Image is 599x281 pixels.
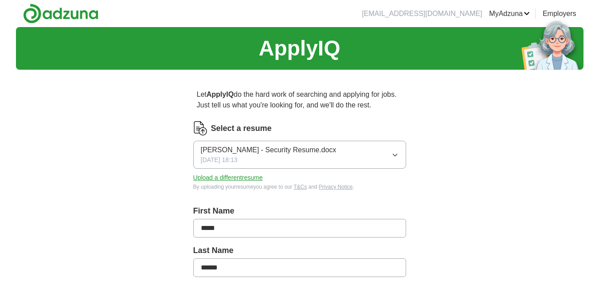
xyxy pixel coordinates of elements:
a: Employers [543,8,576,19]
span: [DATE] 18:13 [201,155,238,165]
a: Privacy Notice [319,184,353,190]
h1: ApplyIQ [258,32,340,64]
a: MyAdzuna [489,8,530,19]
img: CV Icon [193,121,207,135]
img: Adzuna logo [23,4,98,24]
a: T&Cs [294,184,307,190]
strong: ApplyIQ [207,91,234,98]
p: Let do the hard work of searching and applying for jobs. Just tell us what you're looking for, an... [193,86,406,114]
label: First Name [193,205,406,217]
button: Upload a differentresume [193,173,263,182]
label: Last Name [193,245,406,257]
li: [EMAIL_ADDRESS][DOMAIN_NAME] [362,8,482,19]
button: [PERSON_NAME] - Security Resume.docx[DATE] 18:13 [193,141,406,169]
div: By uploading your resume you agree to our and . [193,183,406,191]
label: Select a resume [211,123,272,135]
span: [PERSON_NAME] - Security Resume.docx [201,145,337,155]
